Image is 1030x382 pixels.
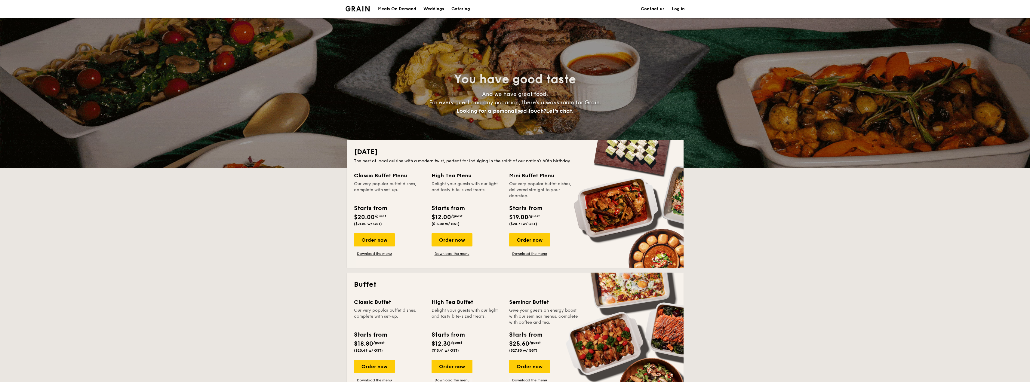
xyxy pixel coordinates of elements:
[354,147,676,157] h2: [DATE]
[432,181,502,199] div: Delight your guests with our light and tasty bite-sized treats.
[457,108,546,114] span: Looking for a personalised touch?
[354,222,382,226] span: ($21.80 w/ GST)
[454,72,576,87] span: You have good taste
[451,214,463,218] span: /guest
[432,222,460,226] span: ($13.08 w/ GST)
[354,233,395,246] div: Order now
[432,233,472,246] div: Order now
[509,348,537,353] span: ($27.90 w/ GST)
[432,171,502,180] div: High Tea Menu
[354,204,387,213] div: Starts from
[509,222,537,226] span: ($20.71 w/ GST)
[354,280,676,289] h2: Buffet
[432,340,451,347] span: $12.30
[509,307,580,325] div: Give your guests an energy boost with our seminar menus, complete with coffee and tea.
[432,330,464,339] div: Starts from
[509,181,580,199] div: Our very popular buffet dishes, delivered straight to your doorstep.
[346,6,370,11] img: Grain
[432,307,502,325] div: Delight your guests with our light and tasty bite-sized treats.
[432,251,472,256] a: Download the menu
[509,214,528,221] span: $19.00
[346,6,370,11] a: Logotype
[528,214,540,218] span: /guest
[354,348,383,353] span: ($20.49 w/ GST)
[375,214,386,218] span: /guest
[432,214,451,221] span: $12.00
[354,251,395,256] a: Download the menu
[354,298,424,306] div: Classic Buffet
[429,91,601,114] span: And we have great food. For every guest and any occasion, there’s always room for Grain.
[451,341,462,345] span: /guest
[509,233,550,246] div: Order now
[432,204,464,213] div: Starts from
[509,171,580,180] div: Mini Buffet Menu
[432,298,502,306] div: High Tea Buffet
[509,204,542,213] div: Starts from
[529,341,541,345] span: /guest
[509,298,580,306] div: Seminar Buffet
[509,251,550,256] a: Download the menu
[509,340,529,347] span: $25.60
[354,158,676,164] div: The best of local cuisine with a modern twist, perfect for indulging in the spirit of our nation’...
[354,181,424,199] div: Our very popular buffet dishes, complete with set-up.
[509,360,550,373] div: Order now
[373,341,385,345] span: /guest
[546,108,573,114] span: Let's chat.
[354,360,395,373] div: Order now
[354,171,424,180] div: Classic Buffet Menu
[354,307,424,325] div: Our very popular buffet dishes, complete with set-up.
[354,214,375,221] span: $20.00
[509,330,542,339] div: Starts from
[354,340,373,347] span: $18.80
[432,360,472,373] div: Order now
[432,348,459,353] span: ($13.41 w/ GST)
[354,330,387,339] div: Starts from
